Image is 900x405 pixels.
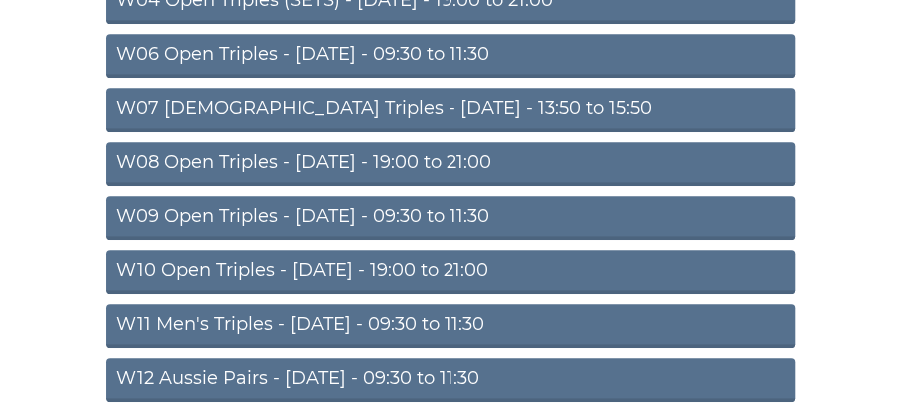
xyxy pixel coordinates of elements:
[106,142,795,186] a: W08 Open Triples - [DATE] - 19:00 to 21:00
[106,304,795,348] a: W11 Men's Triples - [DATE] - 09:30 to 11:30
[106,358,795,402] a: W12 Aussie Pairs - [DATE] - 09:30 to 11:30
[106,88,795,132] a: W07 [DEMOGRAPHIC_DATA] Triples - [DATE] - 13:50 to 15:50
[106,250,795,294] a: W10 Open Triples - [DATE] - 19:00 to 21:00
[106,34,795,78] a: W06 Open Triples - [DATE] - 09:30 to 11:30
[106,196,795,240] a: W09 Open Triples - [DATE] - 09:30 to 11:30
